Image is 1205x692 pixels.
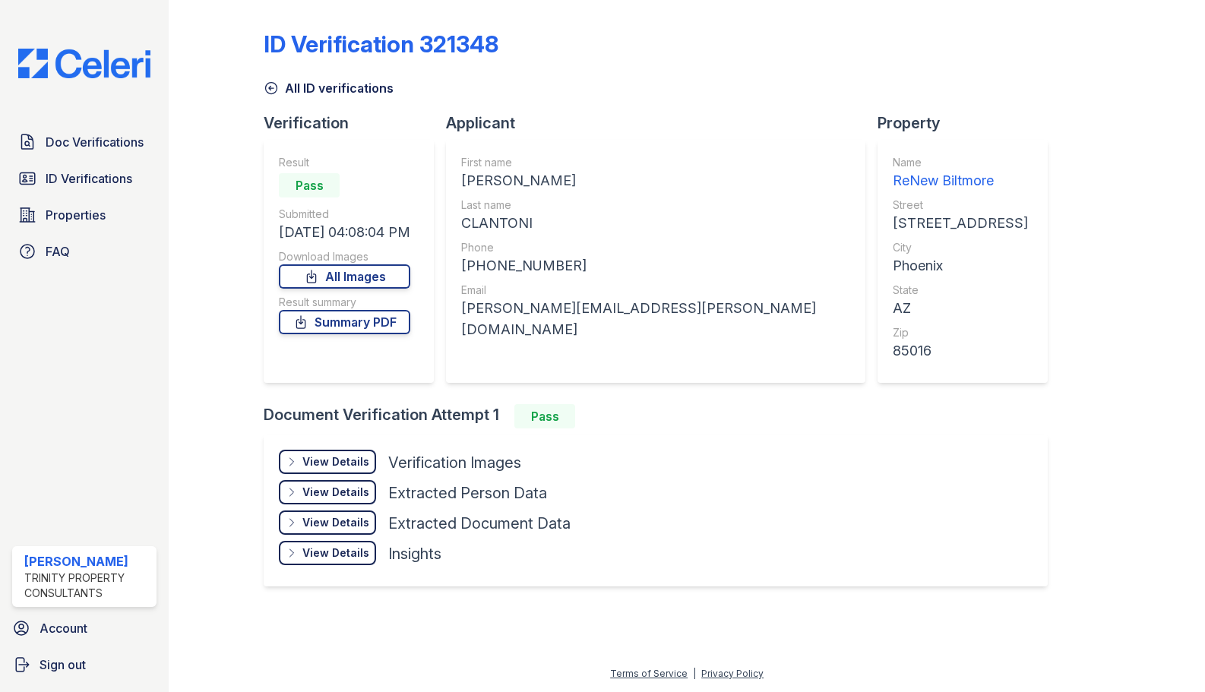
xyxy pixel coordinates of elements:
div: Insights [388,543,441,564]
div: View Details [302,454,369,469]
img: CE_Logo_Blue-a8612792a0a2168367f1c8372b55b34899dd931a85d93a1a3d3e32e68fde9ad4.png [6,49,163,78]
div: [PERSON_NAME] [24,552,150,570]
div: AZ [893,298,1028,319]
div: Phone [461,240,850,255]
div: Pass [279,173,340,197]
a: Terms of Service [610,668,688,679]
div: Name [893,155,1028,170]
div: [DATE] 04:08:04 PM [279,222,410,243]
div: 85016 [893,340,1028,362]
div: Phoenix [893,255,1028,276]
iframe: chat widget [1141,631,1190,677]
div: [STREET_ADDRESS] [893,213,1028,234]
div: | [693,668,696,679]
span: Doc Verifications [46,133,144,151]
span: Properties [46,206,106,224]
div: Trinity Property Consultants [24,570,150,601]
div: Verification [264,112,446,134]
div: ReNew Biltmore [893,170,1028,191]
a: All Images [279,264,410,289]
div: First name [461,155,850,170]
div: View Details [302,545,369,561]
span: Sign out [40,656,86,674]
div: CLANTONI [461,213,850,234]
div: Download Images [279,249,410,264]
span: ID Verifications [46,169,132,188]
div: View Details [302,515,369,530]
a: Doc Verifications [12,127,157,157]
a: ID Verifications [12,163,157,194]
div: Email [461,283,850,298]
div: Pass [514,404,575,428]
a: FAQ [12,236,157,267]
div: [PERSON_NAME][EMAIL_ADDRESS][PERSON_NAME][DOMAIN_NAME] [461,298,850,340]
div: Verification Images [388,452,521,473]
div: Street [893,197,1028,213]
div: View Details [302,485,369,500]
a: Properties [12,200,157,230]
div: Submitted [279,207,410,222]
div: [PHONE_NUMBER] [461,255,850,276]
a: Account [6,613,163,643]
a: All ID verifications [264,79,394,97]
div: Result [279,155,410,170]
div: Result summary [279,295,410,310]
div: Zip [893,325,1028,340]
div: Extracted Document Data [388,513,571,534]
span: Account [40,619,87,637]
div: [PERSON_NAME] [461,170,850,191]
div: Applicant [446,112,878,134]
div: Last name [461,197,850,213]
div: State [893,283,1028,298]
div: Extracted Person Data [388,482,547,504]
a: Privacy Policy [701,668,764,679]
a: Name ReNew Biltmore [893,155,1028,191]
span: FAQ [46,242,70,261]
div: ID Verification 321348 [264,30,498,58]
a: Summary PDF [279,310,410,334]
div: City [893,240,1028,255]
div: Document Verification Attempt 1 [264,404,1060,428]
a: Sign out [6,649,163,680]
div: Property [878,112,1060,134]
